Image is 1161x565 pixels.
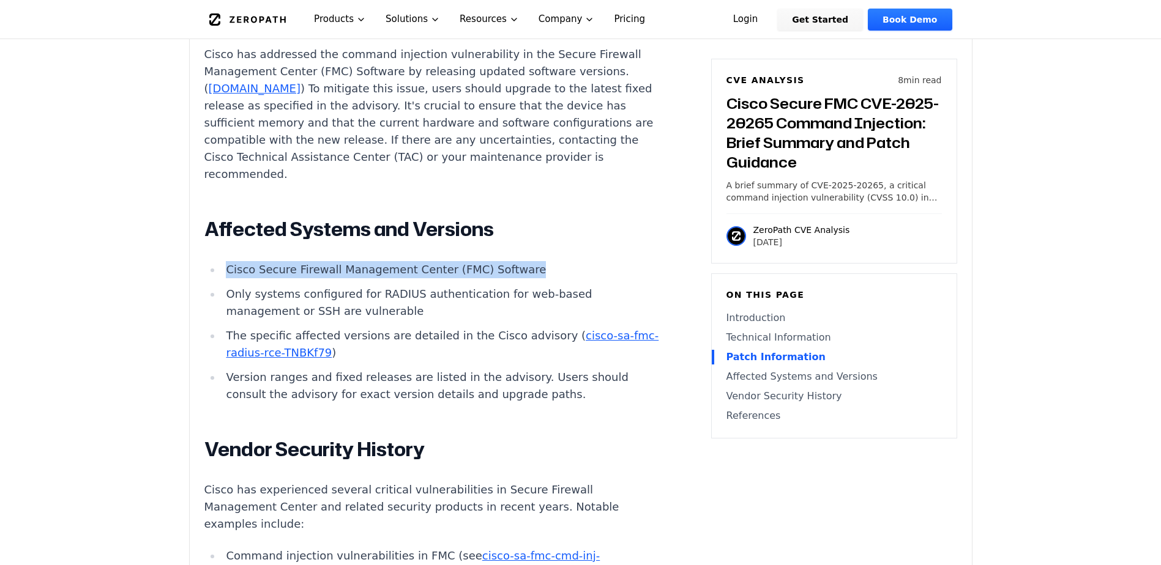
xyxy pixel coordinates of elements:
[777,9,863,31] a: Get Started
[726,350,942,364] a: Patch Information
[726,74,805,86] h6: CVE Analysis
[868,9,952,31] a: Book Demo
[222,327,660,361] li: The specific affected versions are detailed in the Cisco advisory ( )
[726,226,746,246] img: ZeroPath CVE Analysis
[719,9,773,31] a: Login
[222,261,660,278] li: Cisco Secure Firewall Management Center (FMC) Software
[209,82,301,95] a: [DOMAIN_NAME]
[726,311,942,325] a: Introduction
[222,369,660,403] li: Version ranges and fixed releases are listed in the advisory. Users should consult the advisory f...
[726,369,942,384] a: Affected Systems and Versions
[222,286,660,320] li: Only systems configured for RADIUS authentication for web-based management or SSH are vulnerable
[726,289,942,301] h6: On this page
[898,74,941,86] p: 8 min read
[753,236,850,248] p: [DATE]
[726,330,942,345] a: Technical Information
[226,329,659,359] a: cisco-sa-fmc-radius-rce-TNBKf79
[204,217,660,242] h2: Affected Systems and Versions
[753,224,850,236] p: ZeroPath CVE Analysis
[204,437,660,462] h2: Vendor Security History
[204,46,660,183] p: Cisco has addressed the command injection vulnerability in the Secure Firewall Management Center ...
[726,179,942,204] p: A brief summary of CVE-2025-20265, a critical command injection vulnerability (CVSS 10.0) in Cisc...
[726,389,942,404] a: Vendor Security History
[726,94,942,172] h3: Cisco Secure FMC CVE-2025-20265 Command Injection: Brief Summary and Patch Guidance
[204,481,660,533] p: Cisco has experienced several critical vulnerabilities in Secure Firewall Management Center and r...
[726,408,942,423] a: References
